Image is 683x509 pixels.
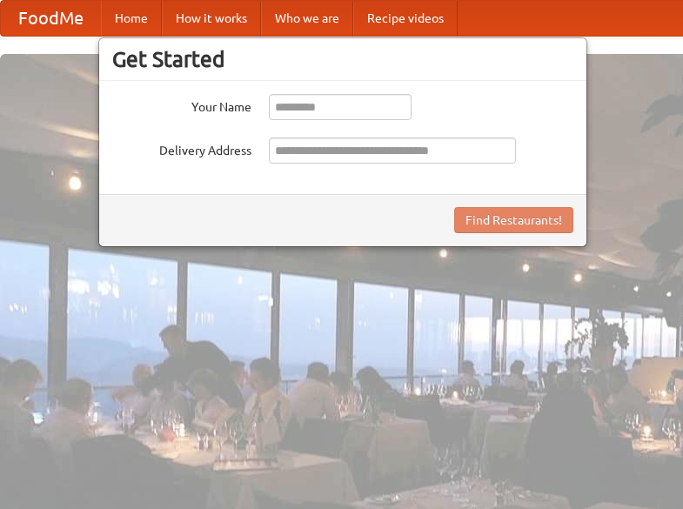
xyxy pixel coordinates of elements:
[101,1,162,36] a: Home
[112,46,573,72] h3: Get Started
[261,1,353,36] a: Who we are
[1,1,101,36] a: FoodMe
[162,1,261,36] a: How it works
[112,94,251,116] label: Your Name
[112,137,251,159] label: Delivery Address
[454,207,573,233] button: Find Restaurants!
[353,1,458,36] a: Recipe videos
